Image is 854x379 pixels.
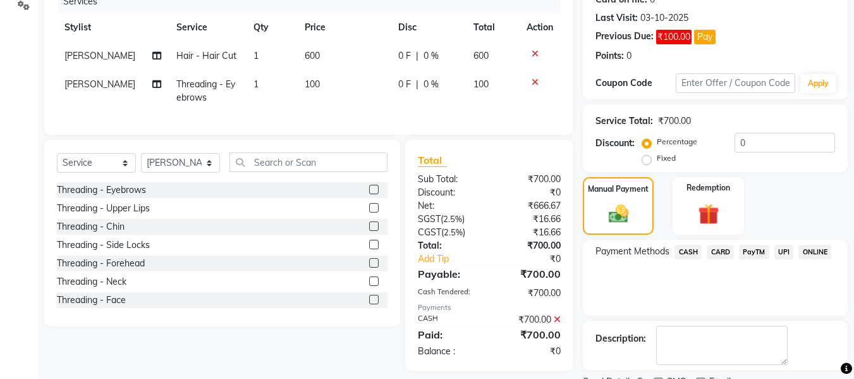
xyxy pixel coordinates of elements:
[416,49,418,63] span: |
[57,220,125,233] div: Threading - Chin
[418,302,561,313] div: Payments
[489,173,570,186] div: ₹700.00
[408,226,489,239] div: ( )
[595,137,635,150] div: Discount:
[489,213,570,226] div: ₹16.66
[57,183,146,197] div: Threading - Eyebrows
[408,173,489,186] div: Sub Total:
[169,13,246,42] th: Service
[658,115,691,128] div: ₹700.00
[489,199,570,213] div: ₹666.67
[489,239,570,252] div: ₹700.00
[64,78,135,90] span: [PERSON_NAME]
[408,252,503,266] a: Add Tip
[489,345,570,358] div: ₹0
[408,213,489,226] div: ( )
[444,227,463,237] span: 2.5%
[176,50,236,61] span: Hair - Hair Cut
[297,13,391,42] th: Price
[418,154,447,167] span: Total
[408,313,489,326] div: CASH
[473,78,489,90] span: 100
[424,78,439,91] span: 0 %
[398,49,411,63] span: 0 F
[657,136,697,147] label: Percentage
[588,183,649,195] label: Manual Payment
[253,78,259,90] span: 1
[408,186,489,199] div: Discount:
[519,13,561,42] th: Action
[595,11,638,25] div: Last Visit:
[595,245,669,258] span: Payment Methods
[686,182,730,194] label: Redemption
[657,152,676,164] label: Fixed
[418,227,441,238] span: CGST
[595,115,653,128] div: Service Total:
[694,30,716,44] button: Pay
[391,13,466,42] th: Disc
[408,199,489,213] div: Net:
[489,186,570,199] div: ₹0
[246,13,297,42] th: Qty
[408,287,489,300] div: Cash Tendered:
[408,327,489,342] div: Paid:
[305,78,320,90] span: 100
[774,245,794,259] span: UPI
[595,30,654,44] div: Previous Due:
[408,266,489,282] div: Payable:
[408,239,489,252] div: Total:
[424,49,439,63] span: 0 %
[595,49,624,63] div: Points:
[595,77,675,90] div: Coupon Code
[57,257,145,270] div: Threading - Forehead
[57,239,150,252] div: Threading - Side Locks
[595,332,646,345] div: Description:
[398,78,411,91] span: 0 F
[489,266,570,282] div: ₹700.00
[739,245,769,259] span: PayTM
[253,50,259,61] span: 1
[707,245,734,259] span: CARD
[674,245,702,259] span: CASH
[57,202,150,215] div: Threading - Upper Lips
[489,313,570,326] div: ₹700.00
[418,213,441,225] span: SGST
[443,214,462,224] span: 2.5%
[408,345,489,358] div: Balance :
[64,50,135,61] span: [PERSON_NAME]
[798,245,831,259] span: ONLINE
[503,252,571,266] div: ₹0
[489,226,570,239] div: ₹16.66
[656,30,692,44] span: ₹100.00
[57,294,126,307] div: Threading - Face
[305,50,320,61] span: 600
[57,13,169,42] th: Stylist
[676,73,795,93] input: Enter Offer / Coupon Code
[626,49,631,63] div: 0
[473,50,489,61] span: 600
[489,287,570,300] div: ₹700.00
[416,78,418,91] span: |
[57,275,126,289] div: Threading - Neck
[800,74,836,93] button: Apply
[602,202,635,225] img: _cash.svg
[640,11,688,25] div: 03-10-2025
[692,201,726,227] img: _gift.svg
[229,152,387,172] input: Search or Scan
[489,327,570,342] div: ₹700.00
[466,13,520,42] th: Total
[176,78,235,103] span: Threading - Eyebrows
